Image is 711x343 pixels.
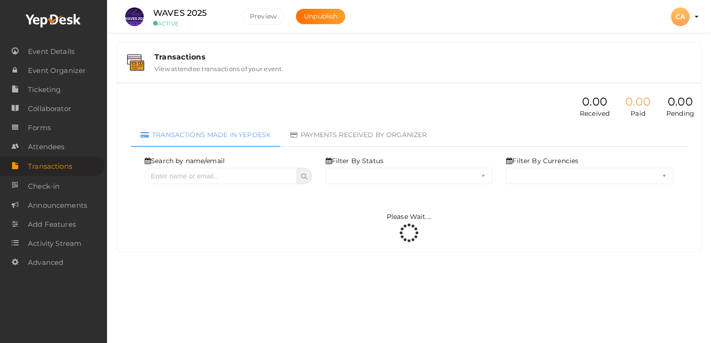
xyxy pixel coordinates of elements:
p: Received [580,109,610,118]
button: Unpublish [296,9,345,24]
label: Search by name/email [145,156,225,165]
span: Forms [28,119,51,137]
div: Transactions [154,53,691,61]
div: 0.00 [580,95,610,109]
span: Transactions [28,157,72,176]
span: Check-in [28,177,60,196]
a: Transactions View attendee transactions of your event. [121,66,697,74]
label: WAVES 2025 [153,7,207,20]
span: Ticketing [28,80,60,99]
a: Payments received by organizer [281,123,436,147]
button: CA [668,7,692,26]
small: ACTIVE [153,20,228,27]
span: Please Wait.... [387,212,431,221]
p: Paid [625,109,651,118]
p: Pending [666,109,694,118]
button: Preview [241,8,285,25]
label: Filter By Currencies [506,156,578,165]
span: Collaborator [28,99,71,118]
span: Announcements [28,196,87,215]
input: Enter name or email.. [145,168,297,184]
div: 0.00 [625,95,651,109]
label: Filter By Status [326,156,383,165]
div: 0.00 [666,95,694,109]
span: Event Organizer [28,61,86,80]
span: Advanced [28,253,63,272]
profile-pic: CA [671,13,690,21]
label: View attendee transactions of your event. [154,61,283,73]
img: S4WQAGVX_small.jpeg [125,7,144,26]
a: Transactions made in Yepdesk [131,123,281,147]
span: Event Details [28,42,74,61]
span: Add Features [28,215,76,234]
img: bank-details.svg [127,54,144,71]
span: Activity Stream [28,234,81,253]
div: CA [671,7,690,26]
span: Unpublish [304,12,337,20]
span: Attendees [28,138,64,156]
